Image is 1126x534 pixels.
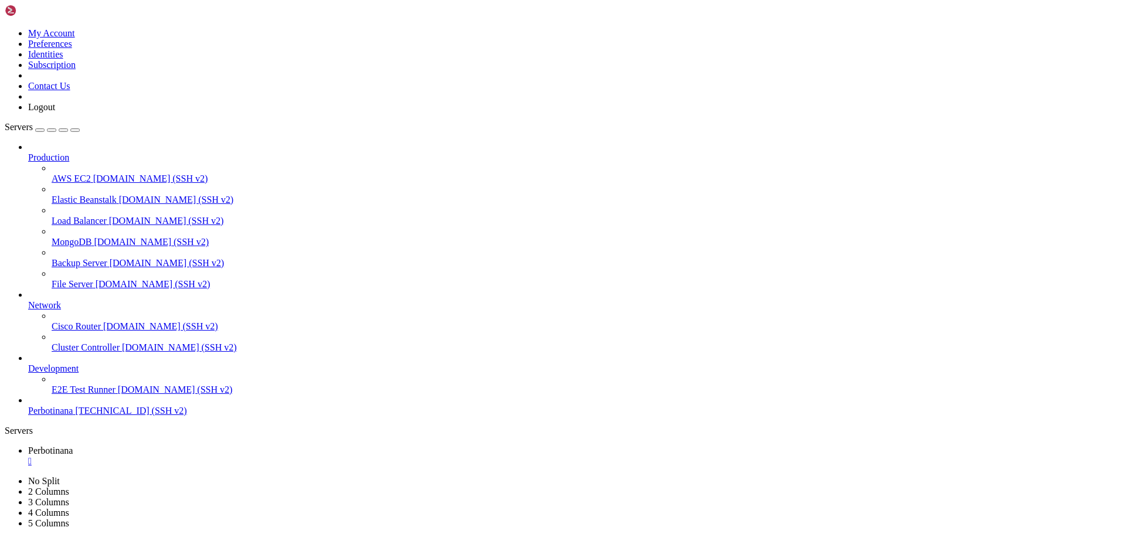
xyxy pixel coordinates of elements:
[28,456,1121,467] a: 
[110,258,225,268] span: [DOMAIN_NAME] (SSH v2)
[52,163,1121,184] li: AWS EC2 [DOMAIN_NAME] (SSH v2)
[5,5,72,16] img: Shellngn
[52,342,120,352] span: Cluster Controller
[52,258,107,268] span: Backup Server
[52,342,1121,353] a: Cluster Controller [DOMAIN_NAME] (SSH v2)
[93,174,208,183] span: [DOMAIN_NAME] (SSH v2)
[52,184,1121,205] li: Elastic Beanstalk [DOMAIN_NAME] (SSH v2)
[52,311,1121,332] li: Cisco Router [DOMAIN_NAME] (SSH v2)
[122,342,237,352] span: [DOMAIN_NAME] (SSH v2)
[52,258,1121,268] a: Backup Server [DOMAIN_NAME] (SSH v2)
[28,300,61,310] span: Network
[5,122,80,132] a: Servers
[52,195,1121,205] a: Elastic Beanstalk [DOMAIN_NAME] (SSH v2)
[28,518,69,528] a: 5 Columns
[94,237,209,247] span: [DOMAIN_NAME] (SSH v2)
[52,321,101,331] span: Cisco Router
[28,81,70,91] a: Contact Us
[28,487,69,496] a: 2 Columns
[96,279,211,289] span: [DOMAIN_NAME] (SSH v2)
[118,385,233,394] span: [DOMAIN_NAME] (SSH v2)
[28,39,72,49] a: Preferences
[52,279,1121,290] a: File Server [DOMAIN_NAME] (SSH v2)
[52,247,1121,268] li: Backup Server [DOMAIN_NAME] (SSH v2)
[28,300,1121,311] a: Network
[28,102,55,112] a: Logout
[119,195,234,205] span: [DOMAIN_NAME] (SSH v2)
[52,385,116,394] span: E2E Test Runner
[28,290,1121,353] li: Network
[109,216,224,226] span: [DOMAIN_NAME] (SSH v2)
[28,363,79,373] span: Development
[28,406,73,416] span: Perbotinana
[28,363,1121,374] a: Development
[28,508,69,518] a: 4 Columns
[5,122,33,132] span: Servers
[52,216,1121,226] a: Load Balancer [DOMAIN_NAME] (SSH v2)
[52,279,93,289] span: File Server
[52,237,1121,247] a: MongoDB [DOMAIN_NAME] (SSH v2)
[103,321,218,331] span: [DOMAIN_NAME] (SSH v2)
[28,395,1121,416] li: Perbotinana [TECHNICAL_ID] (SSH v2)
[52,237,91,247] span: MongoDB
[28,476,60,486] a: No Split
[52,174,91,183] span: AWS EC2
[52,226,1121,247] li: MongoDB [DOMAIN_NAME] (SSH v2)
[28,445,1121,467] a: Perbotinana
[52,332,1121,353] li: Cluster Controller [DOMAIN_NAME] (SSH v2)
[75,406,186,416] span: [TECHNICAL_ID] (SSH v2)
[28,49,63,59] a: Identities
[52,216,107,226] span: Load Balancer
[28,60,76,70] a: Subscription
[5,426,1121,436] div: Servers
[52,374,1121,395] li: E2E Test Runner [DOMAIN_NAME] (SSH v2)
[52,385,1121,395] a: E2E Test Runner [DOMAIN_NAME] (SSH v2)
[52,205,1121,226] li: Load Balancer [DOMAIN_NAME] (SSH v2)
[28,142,1121,290] li: Production
[52,321,1121,332] a: Cisco Router [DOMAIN_NAME] (SSH v2)
[28,406,1121,416] a: Perbotinana [TECHNICAL_ID] (SSH v2)
[52,268,1121,290] li: File Server [DOMAIN_NAME] (SSH v2)
[28,497,69,507] a: 3 Columns
[52,195,117,205] span: Elastic Beanstalk
[28,28,75,38] a: My Account
[52,174,1121,184] a: AWS EC2 [DOMAIN_NAME] (SSH v2)
[28,152,69,162] span: Production
[28,445,73,455] span: Perbotinana
[28,152,1121,163] a: Production
[28,353,1121,395] li: Development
